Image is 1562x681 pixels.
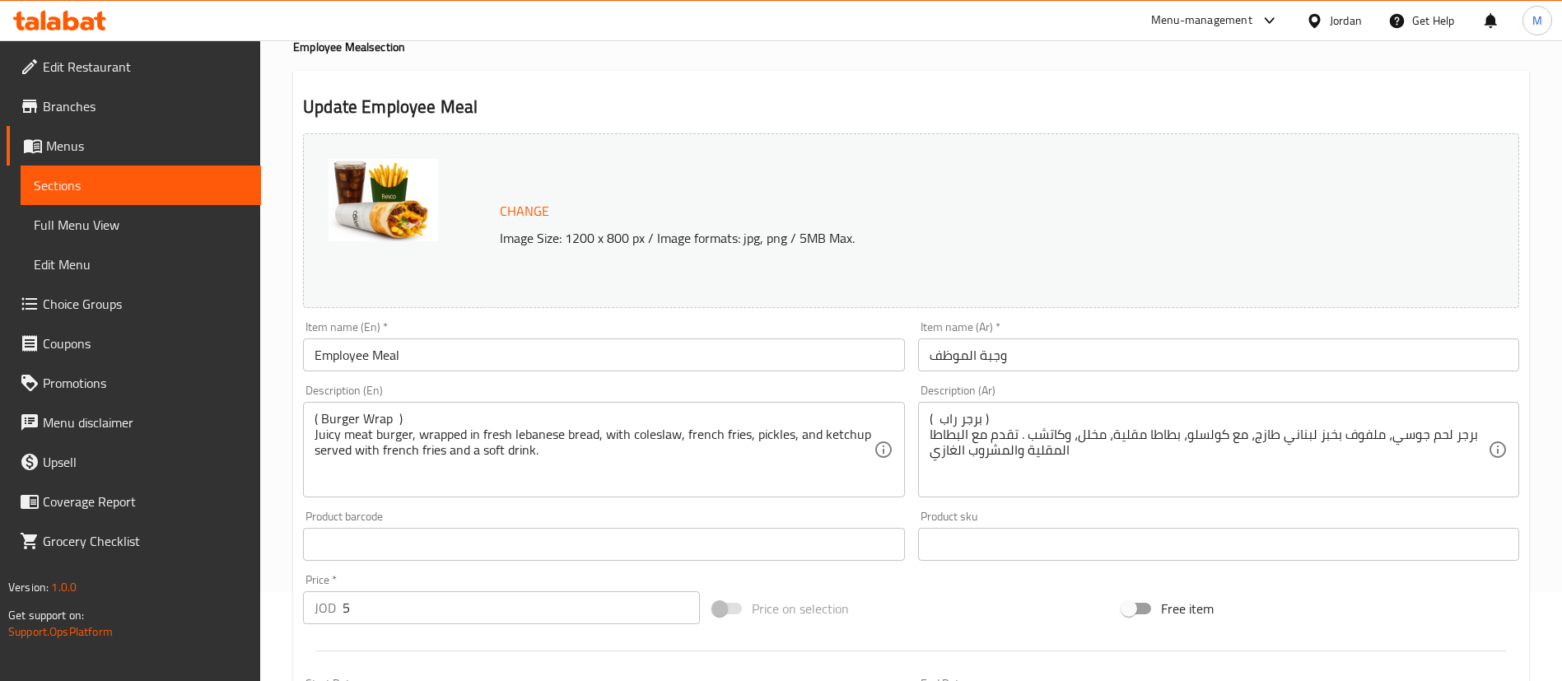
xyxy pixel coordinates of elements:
[918,338,1519,371] input: Enter name Ar
[493,228,1367,248] p: Image Size: 1200 x 800 px / Image formats: jpg, png / 5MB Max.
[43,492,248,511] span: Coverage Report
[43,413,248,432] span: Menu disclaimer
[7,442,261,482] a: Upsell
[752,599,849,618] span: Price on selection
[293,39,1529,55] h4: Employee Meal section
[303,528,904,561] input: Please enter product barcode
[7,363,261,403] a: Promotions
[8,576,49,598] span: Version:
[343,591,700,624] input: Please enter price
[7,324,261,363] a: Coupons
[930,411,1488,489] textarea: ( برجر راب ) برجر لحم جوسي، ملفوف بخبز لبناني طازج، مع كولسلو، بطاطا مقلية، مخلل، وكاتشب . تقدم م...
[1151,11,1252,30] div: Menu-management
[34,254,248,274] span: Edit Menu
[51,576,77,598] span: 1.0.0
[43,294,248,314] span: Choice Groups
[7,482,261,521] a: Coverage Report
[8,621,113,642] a: Support.OpsPlatform
[7,86,261,126] a: Branches
[1330,12,1362,30] div: Jordan
[43,452,248,472] span: Upsell
[21,245,261,284] a: Edit Menu
[7,126,261,166] a: Menus
[329,159,438,241] img: mmw_638903581792527542
[8,604,84,626] span: Get support on:
[43,96,248,116] span: Branches
[1532,12,1542,30] span: M
[7,403,261,442] a: Menu disclaimer
[21,205,261,245] a: Full Menu View
[46,136,248,156] span: Menus
[7,521,261,561] a: Grocery Checklist
[7,47,261,86] a: Edit Restaurant
[43,334,248,353] span: Coupons
[303,338,904,371] input: Enter name En
[1161,599,1214,618] span: Free item
[315,411,873,489] textarea: ( Burger Wrap ) Juicy meat burger, wrapped in fresh lebanese bread, with coleslaw, french fries, ...
[43,373,248,393] span: Promotions
[303,95,1519,119] h2: Update Employee Meal
[34,175,248,195] span: Sections
[21,166,261,205] a: Sections
[43,531,248,551] span: Grocery Checklist
[315,598,336,618] p: JOD
[500,199,549,223] span: Change
[7,284,261,324] a: Choice Groups
[918,528,1519,561] input: Please enter product sku
[34,215,248,235] span: Full Menu View
[493,194,556,228] button: Change
[43,57,248,77] span: Edit Restaurant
